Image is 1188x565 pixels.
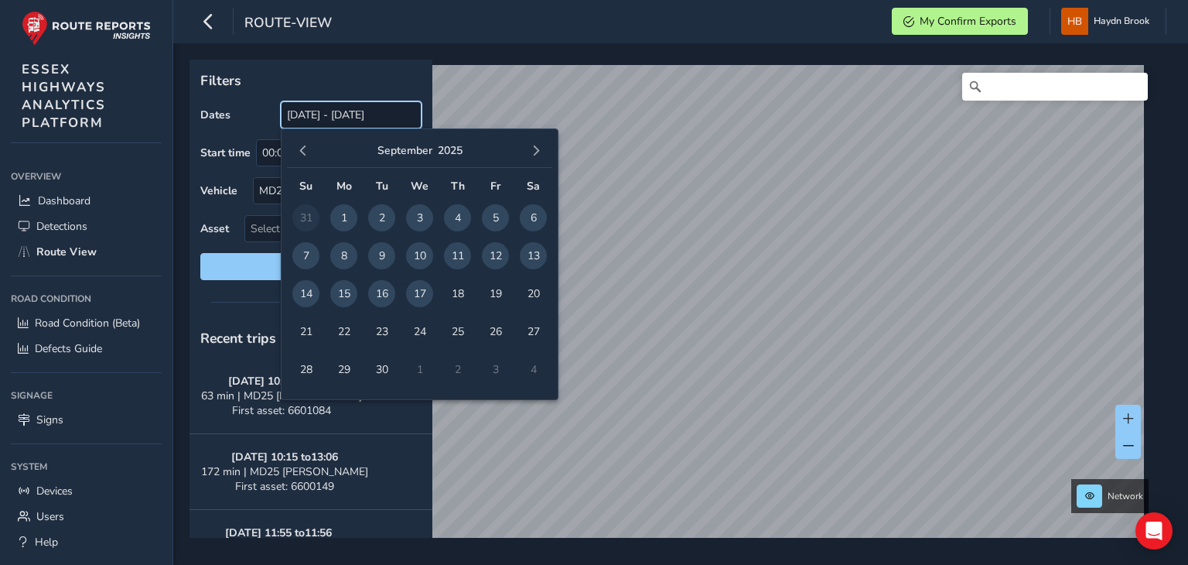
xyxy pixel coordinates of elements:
a: Detections [11,214,162,239]
span: 29 [330,356,357,383]
span: Detections [36,219,87,234]
canvas: Map [195,65,1144,556]
span: Select an asset code [245,216,395,241]
span: Fr [490,179,500,193]
a: Road Condition (Beta) [11,310,162,336]
span: 15 [330,280,357,307]
span: Help [35,535,58,550]
span: 4 [444,204,471,231]
strong: [DATE] 10:15 to 13:06 [231,450,338,464]
button: [DATE] 10:44 to11:4663 min | MD25 [PERSON_NAME]First asset: 6601084 [189,358,432,434]
label: Asset [200,221,229,236]
a: Signs [11,407,162,433]
span: Devices [36,484,73,498]
div: MD25 BAO [254,178,395,204]
span: 5 [482,204,509,231]
span: 25 [444,318,471,345]
a: Dashboard [11,188,162,214]
div: System [11,455,162,478]
span: 26 [482,318,509,345]
strong: [DATE] 11:55 to 11:56 [225,526,332,540]
img: diamond-layout [1061,8,1088,35]
span: 63 min | MD25 [PERSON_NAME] [201,389,362,403]
div: Road Condition [11,287,162,310]
span: Road Condition (Beta) [35,316,140,330]
span: Mo [336,179,352,193]
span: 17 [406,280,433,307]
label: Start time [200,146,251,160]
span: 9 [368,242,395,269]
span: Th [451,179,465,193]
span: Recent trips [200,329,276,348]
span: 1 [330,204,357,231]
a: Devices [11,478,162,504]
a: Defects Guide [11,336,162,361]
div: Overview [11,165,162,188]
span: 12 [482,242,509,269]
span: 18 [444,280,471,307]
span: 172 min | MD25 [PERSON_NAME] [201,464,368,479]
span: route-view [244,13,332,35]
span: 23 [368,318,395,345]
a: Users [11,504,162,529]
a: Route View [11,239,162,265]
div: Signage [11,384,162,407]
span: Sa [527,179,540,193]
p: Filters [200,70,422,91]
span: 27 [520,318,547,345]
span: Su [299,179,312,193]
span: 8 [330,242,357,269]
span: First asset: 6600149 [235,479,334,494]
button: 2025 [438,143,463,158]
span: 16 [368,280,395,307]
span: 11 [444,242,471,269]
span: 28 [292,356,319,383]
span: Network [1108,490,1143,502]
span: We [411,179,428,193]
span: 19 [482,280,509,307]
span: Reset filters [212,259,410,274]
span: Users [36,509,64,524]
div: Open Intercom Messenger [1135,512,1173,550]
strong: [DATE] 10:44 to 11:46 [228,374,335,389]
button: September [377,143,432,158]
label: Vehicle [200,183,237,198]
span: My Confirm Exports [920,14,1016,29]
span: 6 [520,204,547,231]
span: 3 [406,204,433,231]
span: 10 [406,242,433,269]
span: Signs [36,413,63,427]
span: Dashboard [38,193,90,208]
span: 7 [292,242,319,269]
a: Help [11,529,162,555]
span: 14 [292,280,319,307]
button: Reset filters [200,253,422,280]
span: Defects Guide [35,341,102,356]
span: 30 [368,356,395,383]
span: 21 [292,318,319,345]
span: 2 [368,204,395,231]
span: 13 [520,242,547,269]
input: Search [962,73,1148,101]
span: 24 [406,318,433,345]
button: [DATE] 10:15 to13:06172 min | MD25 [PERSON_NAME]First asset: 6600149 [189,434,432,510]
span: Haydn Brook [1094,8,1149,35]
span: First asset: 6601084 [232,403,331,418]
span: Route View [36,245,97,259]
span: 22 [330,318,357,345]
label: Dates [200,108,230,122]
button: My Confirm Exports [892,8,1028,35]
span: 20 [520,280,547,307]
span: Tu [376,179,388,193]
img: rr logo [22,11,151,46]
span: ESSEX HIGHWAYS ANALYTICS PLATFORM [22,60,106,132]
button: Haydn Brook [1061,8,1155,35]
